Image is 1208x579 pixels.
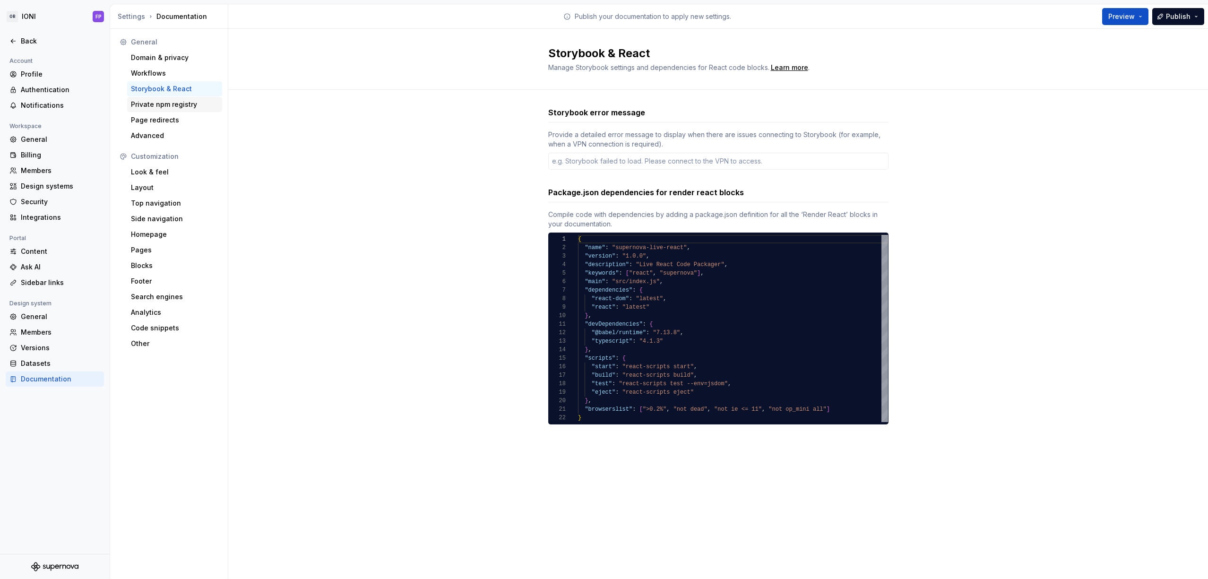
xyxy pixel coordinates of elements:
[127,227,222,242] a: Homepage
[591,304,615,311] span: "react"
[591,389,615,396] span: "eject"
[575,12,731,21] p: Publish your documentation to apply new settings.
[131,183,218,192] div: Layout
[6,233,30,244] div: Portal
[6,325,104,340] a: Members
[549,311,566,320] div: 10
[127,196,222,211] a: Top navigation
[1166,12,1191,21] span: Publish
[21,36,100,46] div: Back
[642,321,646,328] span: :
[127,211,222,226] a: Side navigation
[619,380,727,387] span: "react-scripts test --env=jsdom"
[127,112,222,128] a: Page redirects
[549,252,566,260] div: 3
[549,277,566,286] div: 6
[622,304,649,311] span: "latest"
[127,336,222,351] a: Other
[21,247,100,256] div: Content
[131,245,218,255] div: Pages
[591,338,632,345] span: "typescript"
[585,321,642,328] span: "devDependencies"
[131,37,218,47] div: General
[21,150,100,160] div: Billing
[622,372,693,379] span: "react-scripts build"
[646,329,649,336] span: :
[127,289,222,304] a: Search engines
[21,166,100,175] div: Members
[21,181,100,191] div: Design systems
[6,121,45,132] div: Workspace
[549,286,566,294] div: 7
[127,320,222,336] a: Code snippets
[549,405,566,414] div: 21
[707,406,710,413] span: ,
[591,372,615,379] span: "build"
[6,244,104,259] a: Content
[21,213,100,222] div: Integrations
[127,97,222,112] a: Private npm registry
[585,406,632,413] span: "browserslist"
[21,101,100,110] div: Notifications
[1102,8,1148,25] button: Preview
[6,34,104,49] a: Back
[131,167,218,177] div: Look & feel
[585,278,605,285] span: "main"
[622,389,693,396] span: "react-scripts eject"
[131,308,218,317] div: Analytics
[131,292,218,302] div: Search engines
[21,69,100,79] div: Profile
[6,259,104,275] a: Ask AI
[646,253,649,259] span: ,
[31,562,78,571] svg: Supernova Logo
[673,406,707,413] span: "not dead"
[548,210,889,229] div: Compile code with dependencies by adding a package.json definition for all the ‘Render React’ blo...
[548,130,889,149] div: Provide a detailed error message to display when there are issues connecting to Storybook (for ex...
[549,235,566,243] div: 1
[693,363,697,370] span: ,
[771,63,808,72] a: Learn more
[761,406,765,413] span: ,
[622,253,646,259] span: "1.0.0"
[653,329,680,336] span: "7.13.8"
[585,270,619,277] span: "keywords"
[21,85,100,95] div: Authentication
[6,67,104,82] a: Profile
[585,287,632,294] span: "dependencies"
[588,346,591,353] span: ,
[622,355,625,362] span: {
[549,303,566,311] div: 9
[549,346,566,354] div: 14
[21,197,100,207] div: Security
[549,354,566,363] div: 15
[700,270,704,277] span: ,
[591,295,629,302] span: "react-dom"
[127,50,222,65] a: Domain & privacy
[585,312,588,319] span: }
[549,328,566,337] div: 12
[549,269,566,277] div: 5
[549,260,566,269] div: 4
[118,12,145,21] div: Settings
[6,82,104,97] a: Authentication
[21,343,100,353] div: Versions
[549,371,566,380] div: 17
[548,187,744,198] h3: Package.json dependencies for render react blocks
[585,253,615,259] span: "version"
[131,323,218,333] div: Code snippets
[625,270,629,277] span: [
[21,374,100,384] div: Documentation
[615,253,619,259] span: :
[639,406,642,413] span: [
[95,13,102,20] div: FP
[612,278,660,285] span: "src/index.js"
[578,415,581,421] span: }
[549,380,566,388] div: 18
[1108,12,1135,21] span: Preview
[629,295,632,302] span: :
[548,46,877,61] h2: Storybook & React
[605,244,608,251] span: :
[6,132,104,147] a: General
[2,6,108,27] button: ORIONIFP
